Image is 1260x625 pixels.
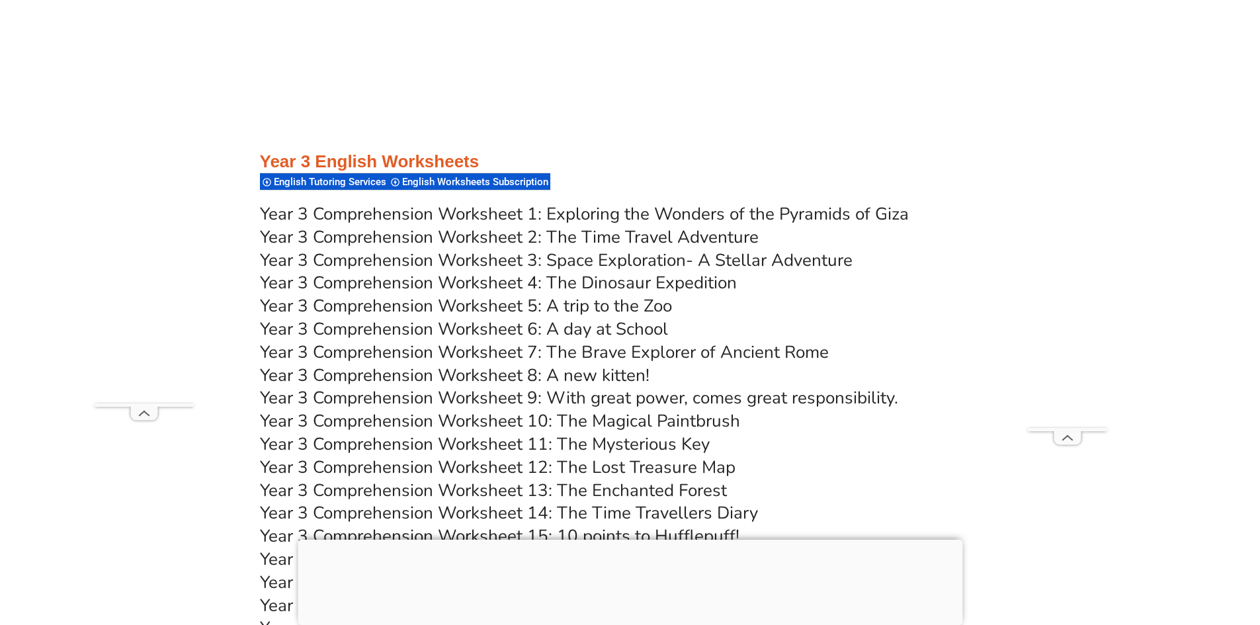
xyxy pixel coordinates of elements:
[260,571,732,594] a: Year 3 Comprehension Worksheet 17: The Brave Little Turtle
[260,364,650,387] a: Year 3 Comprehension Worksheet 8: A new kitten!
[95,31,194,403] iframe: Advertisement
[260,249,853,272] a: Year 3 Comprehension Worksheet 3: Space Exploration- A Stellar Adventure
[1040,476,1260,625] iframe: Chat Widget
[1028,31,1107,428] iframe: Advertisement
[260,409,740,433] a: Year 3 Comprehension Worksheet 10: The Magical Paintbrush
[388,173,550,190] div: English Worksheets Subscription
[260,524,739,548] a: Year 3 Comprehension Worksheet 15: 10 points to Hufflepuff!
[274,176,390,188] span: English Tutoring Services
[260,294,672,317] a: Year 3 Comprehension Worksheet 5: A trip to the Zoo
[260,594,701,617] a: Year 3 Comprehension Worksheet 18: The Curious Robot
[260,317,668,341] a: Year 3 Comprehension Worksheet 6: A day at School
[260,271,737,294] a: Year 3 Comprehension Worksheet 4: The Dinosaur Expedition
[260,341,829,364] a: Year 3 Comprehension Worksheet 7: The Brave Explorer of Ancient Rome
[260,173,388,190] div: English Tutoring Services
[260,151,1001,173] h3: Year 3 English Worksheets
[260,202,909,226] a: Year 3 Comprehension Worksheet 1: Exploring the Wonders of the Pyramids of Giza
[260,501,758,524] a: Year 3 Comprehension Worksheet 14: The Time Travellers Diary
[260,386,898,409] a: Year 3 Comprehension Worksheet 9: With great power, comes great responsibility.
[260,226,759,249] a: Year 3 Comprehension Worksheet 2: The Time Travel Adventure
[260,433,710,456] a: Year 3 Comprehension Worksheet 11: The Mysterious Key
[260,456,735,479] a: Year 3 Comprehension Worksheet 12: The Lost Treasure Map
[260,548,716,571] a: Year 3 Comprehension Worksheet 16: The Friendly Dragon
[402,176,552,188] span: English Worksheets Subscription
[260,479,727,502] a: Year 3 Comprehension Worksheet 13: The Enchanted Forest
[298,540,962,622] iframe: Advertisement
